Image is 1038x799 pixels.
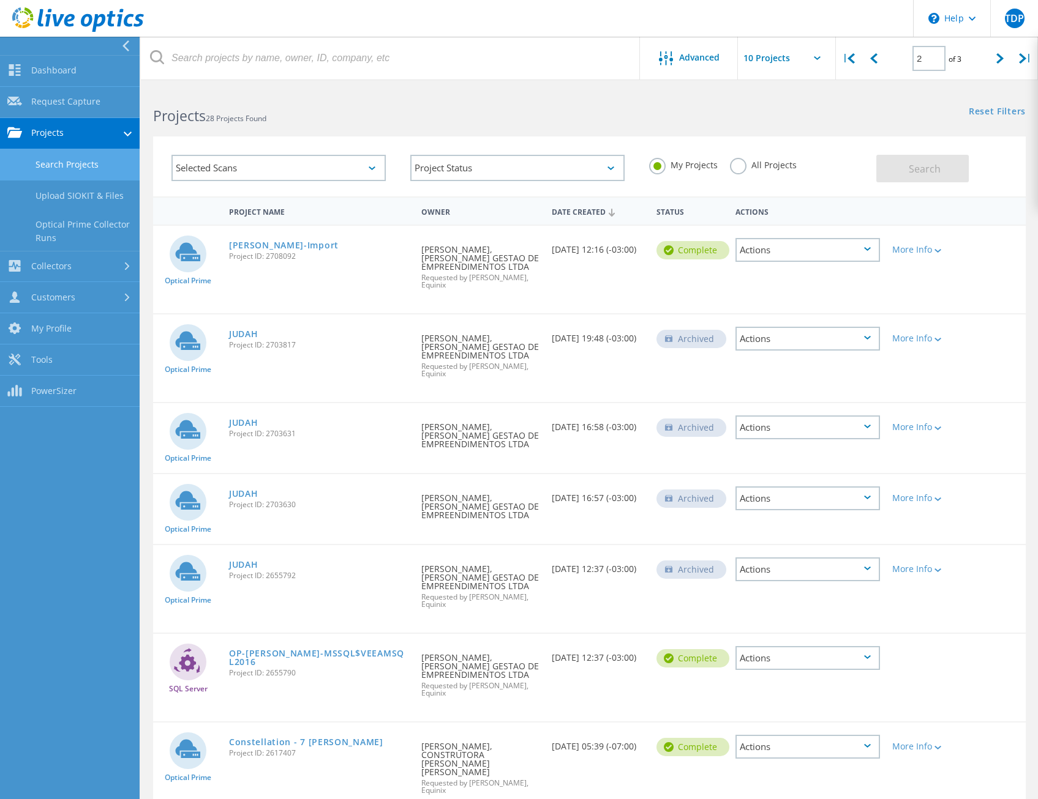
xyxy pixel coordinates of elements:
[421,363,540,377] span: Requested by [PERSON_NAME], Equinix
[141,37,641,80] input: Search projects by name, owner, ID, company, etc
[229,418,258,427] a: JUDAH
[229,501,409,508] span: Project ID: 2703630
[165,455,211,462] span: Optical Prime
[546,199,650,223] div: Date Created
[1013,37,1038,80] div: |
[969,107,1026,117] a: Reset Filters
[909,162,941,176] span: Search
[165,366,211,373] span: Optical Prime
[165,526,211,533] span: Optical Prime
[415,226,546,301] div: [PERSON_NAME], [PERSON_NAME] GESTAO DE EMPREENDIMENTOS LTDA
[656,241,729,259] div: Complete
[229,253,409,260] span: Project ID: 2708092
[735,415,881,439] div: Actions
[949,54,961,64] span: of 3
[656,418,726,437] div: Archived
[656,489,726,508] div: Archived
[229,572,409,579] span: Project ID: 2655792
[421,274,540,289] span: Requested by [PERSON_NAME], Equinix
[415,634,546,709] div: [PERSON_NAME], [PERSON_NAME] GESTAO DE EMPREENDIMENTOS LTDA
[656,649,729,667] div: Complete
[656,738,729,756] div: Complete
[679,53,720,62] span: Advanced
[415,403,546,461] div: [PERSON_NAME], [PERSON_NAME] GESTAO DE EMPREENDIMENTOS LTDA
[650,199,729,222] div: Status
[836,37,861,80] div: |
[415,474,546,532] div: [PERSON_NAME], [PERSON_NAME] GESTAO DE EMPREENDIMENTOS LTDA
[656,560,726,579] div: Archived
[229,560,258,569] a: JUDAH
[876,155,969,182] button: Search
[229,749,409,757] span: Project ID: 2617407
[153,106,206,125] b: Projects
[229,738,383,746] a: Constellation - 7 [PERSON_NAME]
[892,334,950,343] div: More Info
[165,774,211,781] span: Optical Prime
[735,646,881,670] div: Actions
[229,430,409,437] span: Project ID: 2703631
[415,199,546,222] div: Owner
[928,13,939,24] svg: \n
[729,199,887,222] div: Actions
[546,545,650,585] div: [DATE] 12:37 (-03:00)
[892,742,950,751] div: More Info
[229,649,409,666] a: OP-[PERSON_NAME]-MSSQL$VEEAMSQL2016
[735,557,881,581] div: Actions
[229,341,409,349] span: Project ID: 2703817
[421,779,540,794] span: Requested by [PERSON_NAME], Equinix
[892,494,950,502] div: More Info
[165,596,211,604] span: Optical Prime
[421,593,540,608] span: Requested by [PERSON_NAME], Equinix
[892,423,950,431] div: More Info
[546,314,650,355] div: [DATE] 19:48 (-03:00)
[12,26,144,34] a: Live Optics Dashboard
[735,735,881,759] div: Actions
[1005,13,1024,23] span: TDP
[410,155,625,181] div: Project Status
[229,330,258,338] a: JUDAH
[229,241,339,250] a: [PERSON_NAME]-Import
[546,226,650,266] div: [DATE] 12:16 (-03:00)
[415,545,546,620] div: [PERSON_NAME], [PERSON_NAME] GESTAO DE EMPREENDIMENTOS LTDA
[546,474,650,515] div: [DATE] 16:57 (-03:00)
[546,403,650,444] div: [DATE] 16:58 (-03:00)
[735,486,881,510] div: Actions
[229,669,409,677] span: Project ID: 2655790
[892,245,950,254] div: More Info
[421,682,540,697] span: Requested by [PERSON_NAME], Equinix
[165,277,211,284] span: Optical Prime
[892,565,950,573] div: More Info
[656,330,726,348] div: Archived
[223,199,415,222] div: Project Name
[169,685,208,693] span: SQL Server
[415,314,546,390] div: [PERSON_NAME], [PERSON_NAME] GESTAO DE EMPREENDIMENTOS LTDA
[735,238,881,262] div: Actions
[546,723,650,763] div: [DATE] 05:39 (-07:00)
[649,158,718,169] label: My Projects
[546,634,650,674] div: [DATE] 12:37 (-03:00)
[730,158,797,169] label: All Projects
[229,489,258,498] a: JUDAH
[735,327,881,351] div: Actions
[171,155,386,181] div: Selected Scans
[206,113,266,124] span: 28 Projects Found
